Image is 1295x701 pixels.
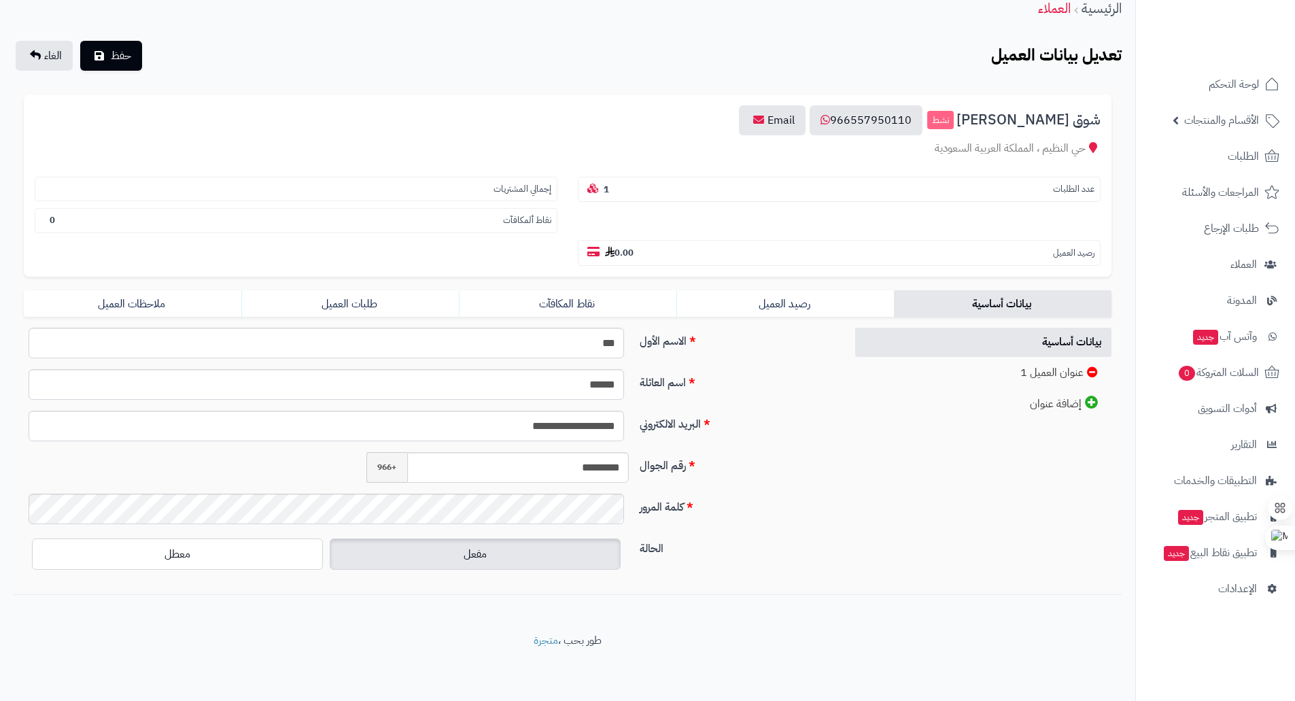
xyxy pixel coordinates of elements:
[1209,75,1259,94] span: لوحة التحكم
[1144,428,1287,461] a: التقارير
[459,290,676,318] a: نقاط المكافآت
[1182,183,1259,202] span: المراجعات والأسئلة
[35,141,1101,156] div: حي النظيم ، المملكة العربية السعودية
[927,111,954,130] small: نشط
[634,494,840,515] label: كلمة المرور
[991,43,1122,67] b: تعديل بيانات العميل
[1144,356,1287,389] a: السلات المتروكة0
[111,48,131,64] span: حفظ
[855,389,1112,419] a: إضافة عنوان
[1204,219,1259,238] span: طلبات الإرجاع
[1053,247,1094,260] small: رصيد العميل
[366,452,407,483] span: +966
[503,214,551,227] small: نقاط ألمكافآت
[494,183,551,196] small: إجمالي المشتريات
[16,41,73,71] a: الغاء
[894,290,1111,318] a: بيانات أساسية
[1184,111,1259,130] span: الأقسام والمنتجات
[810,105,922,135] a: 966557950110
[1144,140,1287,173] a: الطلبات
[1218,579,1257,598] span: الإعدادات
[1144,68,1287,101] a: لوحة التحكم
[1177,363,1259,382] span: السلات المتروكة
[634,452,840,474] label: رقم الجوال
[1179,366,1195,381] span: 0
[1053,183,1094,196] small: عدد الطلبات
[1193,330,1218,345] span: جديد
[44,48,62,64] span: الغاء
[1144,320,1287,353] a: وآتس آبجديد
[1144,284,1287,317] a: المدونة
[534,632,558,649] a: متجرة
[1162,543,1257,562] span: تطبيق نقاط البيع
[1228,147,1259,166] span: الطلبات
[676,290,894,318] a: رصيد العميل
[165,546,190,562] span: معطل
[855,328,1112,357] a: بيانات أساسية
[50,213,55,226] b: 0
[1192,327,1257,346] span: وآتس آب
[1177,507,1257,526] span: تطبيق المتجر
[1227,291,1257,310] span: المدونة
[604,183,609,196] b: 1
[1144,248,1287,281] a: العملاء
[1144,212,1287,245] a: طلبات الإرجاع
[1164,546,1189,561] span: جديد
[1144,572,1287,605] a: الإعدادات
[24,290,241,318] a: ملاحظات العميل
[739,105,806,135] a: Email
[634,328,840,349] label: الاسم الأول
[605,246,634,259] b: 0.00
[80,41,142,71] button: حفظ
[464,546,487,562] span: مفعل
[634,535,840,557] label: الحالة
[855,358,1112,388] a: عنوان العميل 1
[1144,176,1287,209] a: المراجعات والأسئلة
[1198,399,1257,418] span: أدوات التسويق
[956,112,1101,128] span: شوق [PERSON_NAME]
[241,290,459,318] a: طلبات العميل
[1231,435,1257,454] span: التقارير
[1144,536,1287,569] a: تطبيق نقاط البيعجديد
[1174,471,1257,490] span: التطبيقات والخدمات
[634,411,840,432] label: البريد الالكتروني
[1144,464,1287,497] a: التطبيقات والخدمات
[1178,510,1203,525] span: جديد
[634,369,840,391] label: اسم العائلة
[1230,255,1257,274] span: العملاء
[1144,500,1287,533] a: تطبيق المتجرجديد
[1144,392,1287,425] a: أدوات التسويق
